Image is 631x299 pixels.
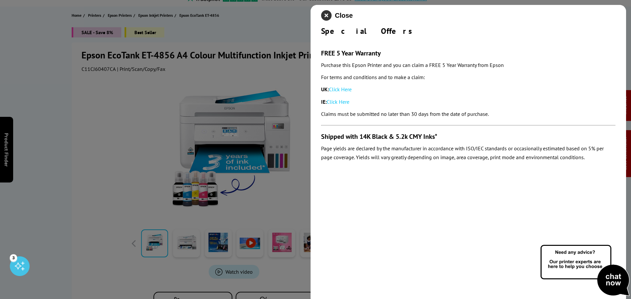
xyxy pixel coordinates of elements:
strong: IE: [321,98,327,105]
div: Special Offers [321,26,616,36]
p: Claims must be submitted no later than 30 days from the date of purchase. [321,110,616,118]
img: Open Live Chat window [539,244,631,298]
h3: FREE 5 Year Warranty [321,49,616,57]
h3: Shipped with 14K Black & 5.2k CMY Inks* [321,132,616,141]
p: For terms and conditions and to make a claim: [321,73,616,82]
a: Click Here [327,98,349,105]
a: Click Here [329,86,352,93]
strong: UK: [321,86,329,93]
span: Close [335,12,353,19]
div: 3 [10,254,17,261]
em: Page yields are declared by the manufacturer in accordance with ISO/IEC standards or occasionally... [321,145,604,160]
button: close modal [321,10,353,21]
p: Purchase this Epson Printer and you can claim a FREE 5 Year Warranty from Epson [321,61,616,70]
